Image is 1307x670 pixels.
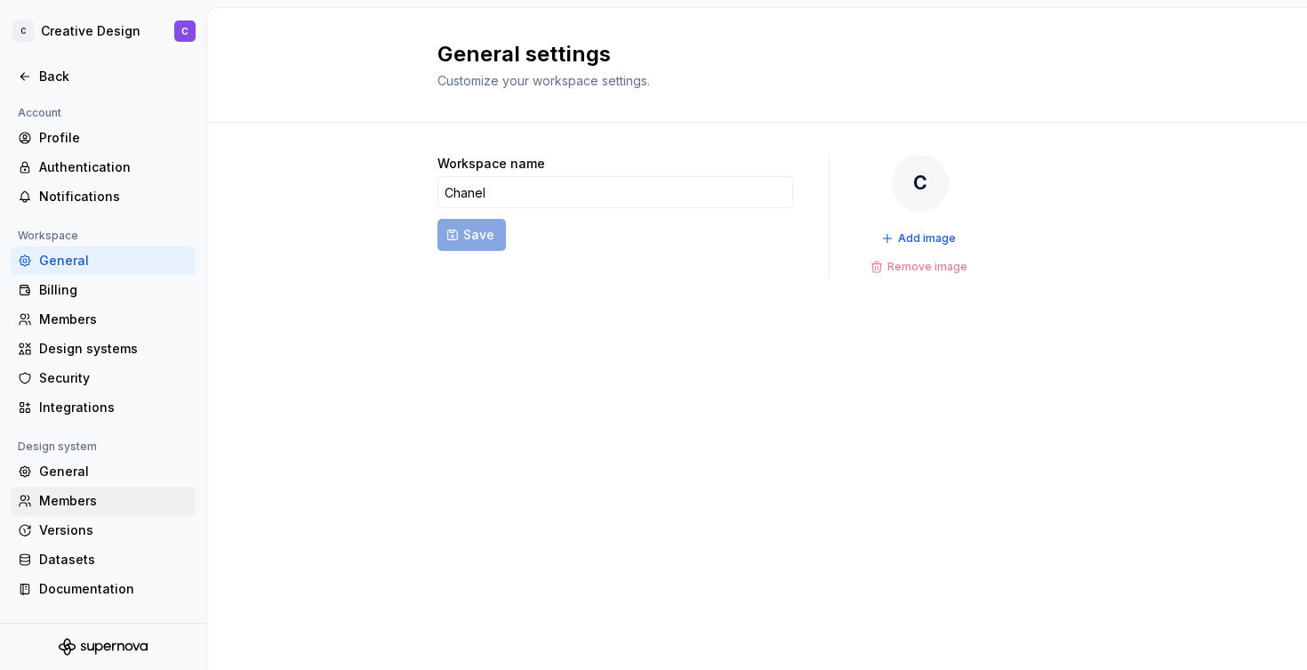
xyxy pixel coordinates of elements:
[11,575,196,603] a: Documentation
[39,463,188,480] div: General
[11,153,196,182] a: Authentication
[11,62,196,91] a: Back
[11,487,196,515] a: Members
[11,545,196,574] a: Datasets
[437,40,1056,69] h2: General settings
[876,226,964,251] button: Add image
[39,158,188,176] div: Authentication
[4,12,203,51] button: CCreative DesignC
[41,22,140,40] div: Creative Design
[39,252,188,270] div: General
[39,311,188,328] div: Members
[11,102,68,124] div: Account
[39,492,188,510] div: Members
[11,124,196,152] a: Profile
[39,129,188,147] div: Profile
[11,516,196,545] a: Versions
[11,305,196,334] a: Members
[11,335,196,363] a: Design systems
[11,182,196,211] a: Notifications
[11,393,196,422] a: Integrations
[11,246,196,275] a: General
[39,369,188,387] div: Security
[11,276,196,304] a: Billing
[437,73,650,88] span: Customize your workspace settings.
[12,20,34,42] div: C
[39,340,188,358] div: Design systems
[898,231,956,246] span: Add image
[39,281,188,299] div: Billing
[437,155,545,173] label: Workspace name
[39,580,188,598] div: Documentation
[11,457,196,486] a: General
[11,436,104,457] div: Design system
[892,155,949,212] div: C
[39,188,188,206] div: Notifications
[39,551,188,569] div: Datasets
[39,399,188,416] div: Integrations
[181,24,188,38] div: C
[39,521,188,539] div: Versions
[11,364,196,392] a: Security
[59,638,148,656] svg: Supernova Logo
[39,68,188,85] div: Back
[11,225,85,246] div: Workspace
